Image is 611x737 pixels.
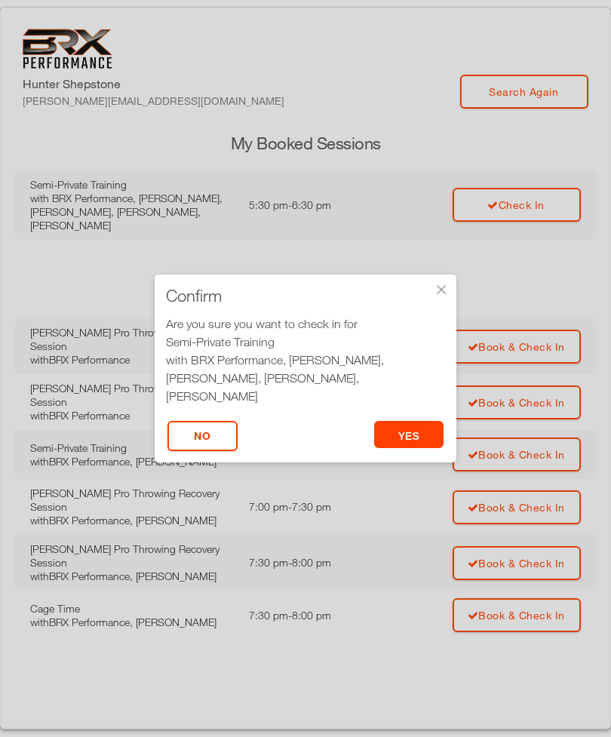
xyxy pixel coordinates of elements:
[166,333,445,351] div: Semi-Private Training
[166,351,445,405] div: with BRX Performance, [PERSON_NAME], [PERSON_NAME], [PERSON_NAME], [PERSON_NAME]
[166,288,222,303] span: Confirm
[166,315,445,423] div: Are you sure you want to check in for at 5:30 pm?
[167,421,238,451] button: No
[434,282,449,297] div: ×
[374,421,444,448] button: yes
